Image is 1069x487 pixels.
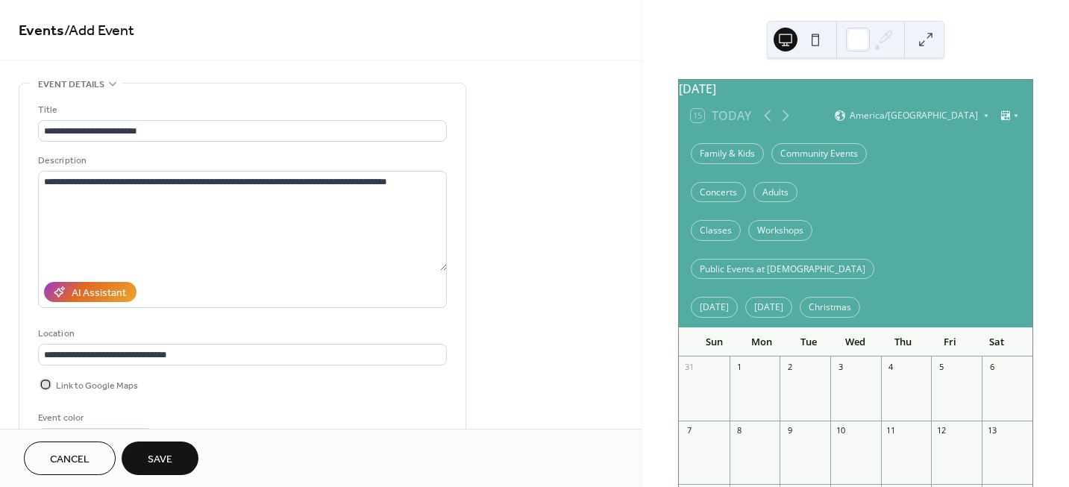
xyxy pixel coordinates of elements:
[122,442,198,475] button: Save
[850,111,978,120] span: America/[GEOGRAPHIC_DATA]
[986,425,997,436] div: 13
[691,220,741,241] div: Classes
[771,143,867,164] div: Community Events
[800,297,860,318] div: Christmas
[785,327,832,357] div: Tue
[38,153,444,169] div: Description
[683,425,695,436] div: 7
[50,452,90,468] span: Cancel
[679,80,1032,98] div: [DATE]
[691,327,738,357] div: Sun
[832,327,879,357] div: Wed
[691,143,764,164] div: Family & Kids
[935,361,947,372] div: 5
[691,259,874,280] div: Public Events at [DEMOGRAPHIC_DATA]
[38,326,444,342] div: Location
[885,361,897,372] div: 4
[745,297,792,318] div: [DATE]
[935,425,947,436] div: 12
[927,327,974,357] div: Fri
[148,452,172,468] span: Save
[683,361,695,372] div: 31
[64,16,134,45] span: / Add Event
[784,361,795,372] div: 2
[885,425,897,436] div: 11
[24,442,116,475] button: Cancel
[835,425,846,436] div: 10
[38,102,444,118] div: Title
[748,220,812,241] div: Workshops
[835,361,846,372] div: 3
[753,182,797,203] div: Adults
[38,77,104,92] span: Event details
[691,297,738,318] div: [DATE]
[72,286,126,301] div: AI Assistant
[734,361,745,372] div: 1
[56,378,138,394] span: Link to Google Maps
[19,16,64,45] a: Events
[44,282,137,302] button: AI Assistant
[738,327,785,357] div: Mon
[734,425,745,436] div: 8
[974,327,1021,357] div: Sat
[784,425,795,436] div: 9
[879,327,926,357] div: Thu
[691,182,746,203] div: Concerts
[38,410,150,426] div: Event color
[986,361,997,372] div: 6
